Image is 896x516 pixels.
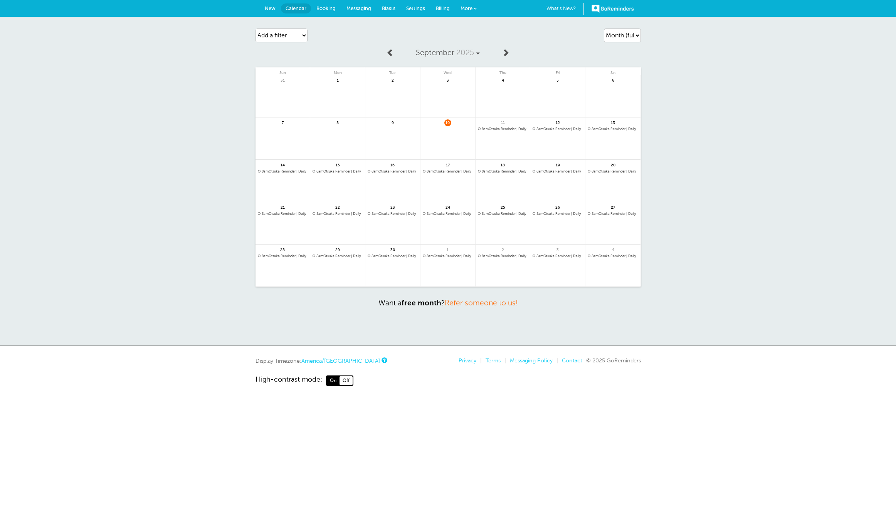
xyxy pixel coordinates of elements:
[265,5,276,11] span: New
[389,119,396,125] span: 9
[478,127,528,131] a: 8amOtsuka Reminder | Daily
[478,254,528,258] a: 8amOtsuka Reminder | Daily
[592,169,598,173] span: 8am
[445,299,518,307] a: Refer someone to us!
[279,119,286,125] span: 7
[279,246,286,252] span: 28
[258,169,308,174] a: 8amOtsuka Reminder | Daily
[258,169,308,174] span: Otsuka Reminder | Daily
[427,169,434,173] span: 8am
[327,376,340,385] span: On
[553,357,558,364] li: |
[592,212,598,216] span: 8am
[533,169,583,174] a: 8amOtsuka Reminder | Daily
[313,254,363,258] a: 8amOtsuka Reminder | Daily
[536,127,543,131] span: 8am
[444,204,451,210] span: 24
[427,254,434,258] span: 8am
[592,127,598,131] span: 8am
[256,357,386,364] div: Display Timezone:
[482,169,489,173] span: 8am
[588,169,638,174] span: Otsuka Reminder | Daily
[588,212,638,216] a: 8amOtsuka Reminder | Daily
[610,162,617,168] span: 20
[423,254,473,258] span: Otsuka Reminder | Daily
[588,127,638,131] a: 8amOtsuka Reminder | Daily
[286,5,306,11] span: Calendar
[262,254,269,258] span: 8am
[588,254,638,258] span: Otsuka Reminder | Daily
[533,254,583,258] span: Otsuka Reminder | Daily
[368,254,418,258] span: Otsuka Reminder | Daily
[588,169,638,174] a: 8amOtsuka Reminder | Daily
[533,127,583,131] span: Otsuka Reminder | Daily
[382,5,395,11] span: Blasts
[510,357,553,364] a: Messaging Policy
[372,169,378,173] span: 8am
[499,246,506,252] span: 2
[459,357,476,364] a: Privacy
[482,254,489,258] span: 8am
[444,246,451,252] span: 1
[420,67,475,75] span: Wed
[334,162,341,168] span: 15
[536,212,543,216] span: 8am
[482,127,489,131] span: 8am
[554,204,561,210] span: 26
[533,254,583,258] a: 8amOtsuka Reminder | Daily
[501,357,506,364] li: |
[610,119,617,125] span: 13
[334,204,341,210] span: 22
[368,169,418,174] span: Otsuka Reminder | Daily
[476,357,482,364] li: |
[389,77,396,83] span: 2
[316,212,323,216] span: 8am
[588,127,638,131] span: Otsuka Reminder | Daily
[562,357,582,364] a: Contact
[546,3,584,15] a: What's New?
[554,162,561,168] span: 19
[476,67,530,75] span: Thu
[279,162,286,168] span: 14
[456,48,474,57] span: 2025
[444,119,451,125] span: 10
[316,169,323,173] span: 8am
[478,169,528,174] span: Otsuka Reminder | Daily
[313,254,363,258] span: Otsuka Reminder | Daily
[258,254,308,258] a: 8amOtsuka Reminder | Daily
[334,77,341,83] span: 1
[610,77,617,83] span: 6
[402,299,441,307] strong: free month
[310,67,365,75] span: Mon
[372,212,378,216] span: 8am
[499,162,506,168] span: 18
[423,212,473,216] span: Otsuka Reminder | Daily
[478,254,528,258] span: Otsuka Reminder | Daily
[262,169,269,173] span: 8am
[313,169,363,174] a: 8amOtsuka Reminder | Daily
[423,169,473,174] a: 8amOtsuka Reminder | Daily
[436,5,450,11] span: Billing
[368,212,418,216] a: 8amOtsuka Reminder | Daily
[478,127,528,131] span: Otsuka Reminder | Daily
[585,67,640,75] span: Sat
[256,375,641,385] a: High-contrast mode: On Off
[262,212,269,216] span: 8am
[592,254,598,258] span: 8am
[389,246,396,252] span: 30
[368,254,418,258] a: 8amOtsuka Reminder | Daily
[389,162,396,168] span: 16
[372,254,378,258] span: 8am
[554,119,561,125] span: 12
[313,212,363,216] span: Otsuka Reminder | Daily
[423,169,473,174] span: Otsuka Reminder | Daily
[368,212,418,216] span: Otsuka Reminder | Daily
[301,358,380,364] a: America/[GEOGRAPHIC_DATA]
[416,48,454,57] span: September
[423,212,473,216] a: 8amOtsuka Reminder | Daily
[530,67,585,75] span: Fri
[258,212,308,216] a: 8amOtsuka Reminder | Daily
[588,212,638,216] span: Otsuka Reminder | Daily
[533,212,583,216] a: 8amOtsuka Reminder | Daily
[316,5,336,11] span: Booking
